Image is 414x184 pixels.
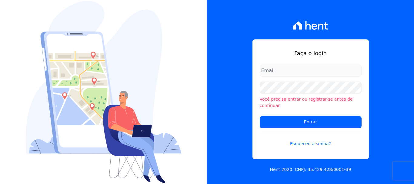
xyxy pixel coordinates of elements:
[260,133,362,147] a: Esqueceu a senha?
[270,166,351,173] p: Hent 2020. CNPJ: 35.429.428/0001-39
[260,116,362,128] input: Entrar
[260,96,362,109] li: Você precisa entrar ou registrar-se antes de continuar.
[260,65,362,77] input: Email
[26,1,182,183] img: Login
[260,49,362,57] h1: Faça o login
